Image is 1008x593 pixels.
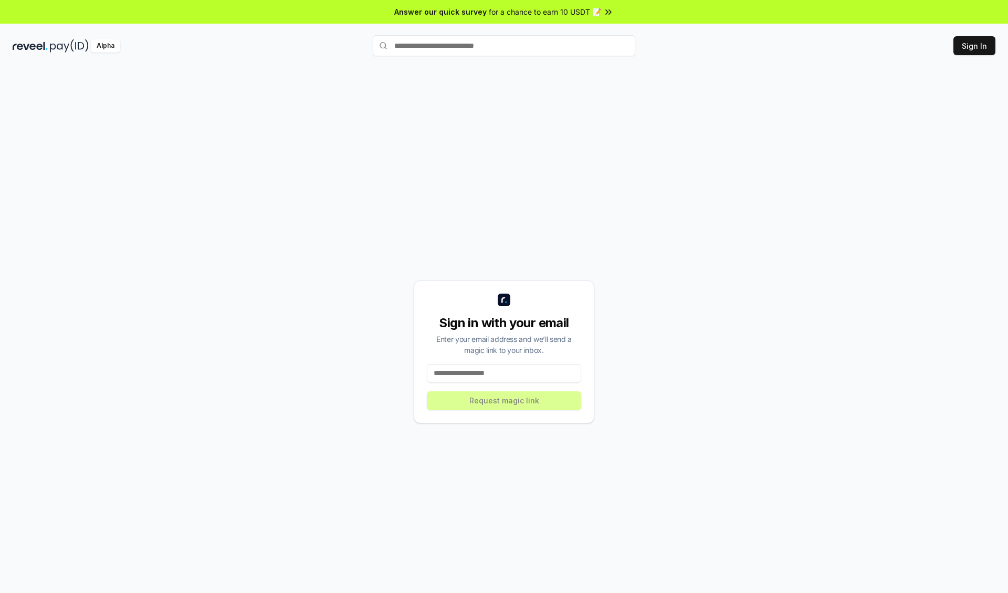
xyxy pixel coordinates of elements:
img: reveel_dark [13,39,48,53]
div: Alpha [91,39,120,53]
button: Sign In [953,36,995,55]
img: pay_id [50,39,89,53]
img: logo_small [498,294,510,306]
span: Answer our quick survey [394,6,487,17]
div: Sign in with your email [427,315,581,331]
span: for a chance to earn 10 USDT 📝 [489,6,601,17]
div: Enter your email address and we’ll send a magic link to your inbox. [427,334,581,356]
